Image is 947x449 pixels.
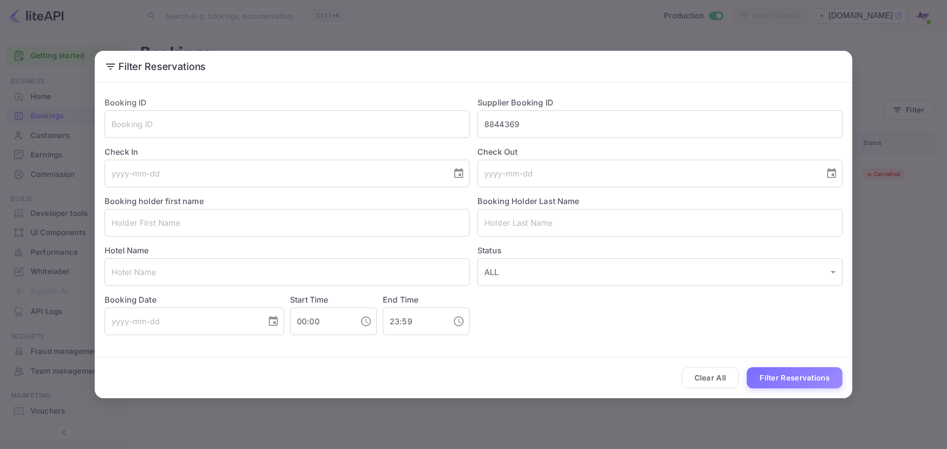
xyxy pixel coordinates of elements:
[290,295,328,305] label: Start Time
[477,196,580,206] label: Booking Holder Last Name
[822,164,841,183] button: Choose date
[477,258,842,286] div: ALL
[105,245,149,255] label: Hotel Name
[477,110,842,138] input: Supplier Booking ID
[105,160,445,187] input: yyyy-mm-dd
[477,98,553,107] label: Supplier Booking ID
[105,209,470,237] input: Holder First Name
[105,196,204,206] label: Booking holder first name
[290,308,352,335] input: hh:mm
[477,209,842,237] input: Holder Last Name
[105,258,470,286] input: Hotel Name
[95,51,852,82] h2: Filter Reservations
[682,367,739,388] button: Clear All
[449,164,469,183] button: Choose date
[449,311,469,331] button: Choose time, selected time is 11:59 PM
[477,146,842,158] label: Check Out
[477,160,818,187] input: yyyy-mm-dd
[105,308,259,335] input: yyyy-mm-dd
[105,294,284,306] label: Booking Date
[263,311,283,331] button: Choose date
[747,367,842,388] button: Filter Reservations
[105,146,470,158] label: Check In
[383,295,418,305] label: End Time
[105,98,147,107] label: Booking ID
[477,244,842,256] label: Status
[105,110,470,138] input: Booking ID
[356,311,376,331] button: Choose time, selected time is 12:00 AM
[383,308,445,335] input: hh:mm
